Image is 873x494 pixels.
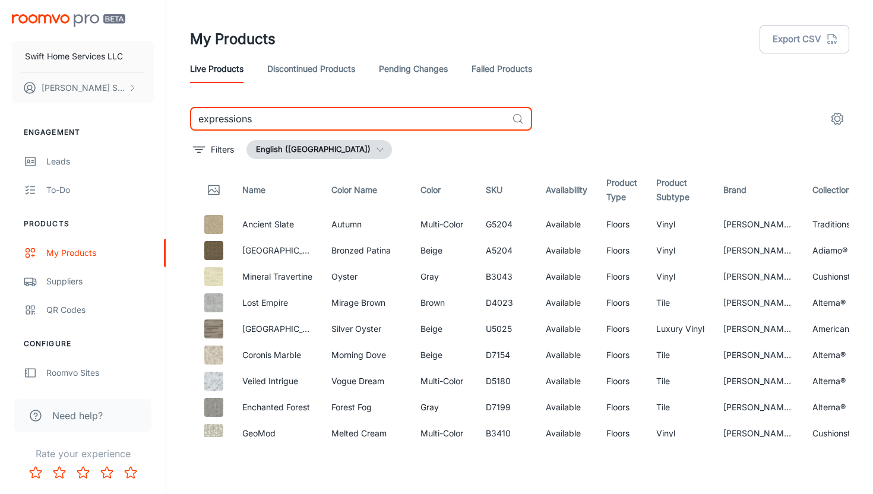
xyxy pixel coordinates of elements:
[597,316,647,342] td: Floors
[322,169,411,211] th: Color Name
[242,218,312,231] p: Ancient Slate
[476,290,536,316] td: D4023
[211,143,234,156] p: Filters
[536,237,597,264] td: Available
[12,41,154,72] button: Swift Home Services LLC
[647,211,714,237] td: Vinyl
[411,264,476,290] td: Gray
[536,290,597,316] td: Available
[597,290,647,316] td: Floors
[246,140,392,159] button: English ([GEOGRAPHIC_DATA])
[597,264,647,290] td: Floors
[46,366,154,379] div: Roomvo Sites
[322,342,411,368] td: Morning Dove
[647,342,714,368] td: Tile
[411,237,476,264] td: Beige
[476,368,536,394] td: D5180
[411,290,476,316] td: Brown
[536,368,597,394] td: Available
[476,316,536,342] td: U5025
[411,394,476,420] td: Gray
[476,211,536,237] td: G5204
[597,368,647,394] td: Floors
[536,394,597,420] td: Available
[242,375,312,388] p: Veiled Intrigue
[760,25,849,53] button: Export CSV
[714,316,803,342] td: [PERSON_NAME] Flooring
[647,368,714,394] td: Tile
[476,264,536,290] td: B3043
[476,394,536,420] td: D7199
[46,303,154,316] div: QR Codes
[647,420,714,446] td: Vinyl
[10,446,156,461] p: Rate your experience
[411,368,476,394] td: Multi-Color
[714,420,803,446] td: [PERSON_NAME] Flooring
[411,211,476,237] td: Multi-Color
[714,290,803,316] td: [PERSON_NAME] Flooring
[190,140,237,159] button: filter
[46,183,154,197] div: To-do
[119,461,143,484] button: Rate 5 star
[714,211,803,237] td: [PERSON_NAME] Flooring
[825,107,849,131] button: settings
[536,211,597,237] td: Available
[597,211,647,237] td: Floors
[242,270,312,283] p: Mineral Travertine
[411,316,476,342] td: Beige
[322,264,411,290] td: Oyster
[25,50,123,63] p: Swift Home Services LLC
[647,394,714,420] td: Tile
[647,169,714,211] th: Product Subtype
[52,408,103,423] span: Need help?
[242,322,312,335] p: [GEOGRAPHIC_DATA]
[536,342,597,368] td: Available
[714,169,803,211] th: Brand
[242,244,312,257] p: [GEOGRAPHIC_DATA]
[476,237,536,264] td: A5204
[190,107,507,131] input: Search
[714,342,803,368] td: [PERSON_NAME] Flooring
[536,264,597,290] td: Available
[472,55,532,83] a: Failed Products
[647,264,714,290] td: Vinyl
[242,296,312,309] p: Lost Empire
[322,368,411,394] td: Vogue Dream
[267,55,355,83] a: Discontinued Products
[190,28,276,50] h1: My Products
[647,290,714,316] td: Tile
[190,55,243,83] a: Live Products
[12,14,125,27] img: Roomvo PRO Beta
[95,461,119,484] button: Rate 4 star
[242,427,312,440] p: GeoMod
[24,461,48,484] button: Rate 1 star
[322,420,411,446] td: Melted Cream
[536,169,597,211] th: Availability
[476,420,536,446] td: B3410
[322,316,411,342] td: Silver Oyster
[597,237,647,264] td: Floors
[322,237,411,264] td: Bronzed Patina
[71,461,95,484] button: Rate 3 star
[242,349,312,362] p: Coronis Marble
[379,55,448,83] a: Pending Changes
[322,290,411,316] td: Mirage Brown
[714,264,803,290] td: [PERSON_NAME] Flooring
[714,394,803,420] td: [PERSON_NAME] Flooring
[597,169,647,211] th: Product Type
[536,420,597,446] td: Available
[536,316,597,342] td: Available
[48,461,71,484] button: Rate 2 star
[46,155,154,168] div: Leads
[647,237,714,264] td: Vinyl
[411,342,476,368] td: Beige
[12,72,154,103] button: [PERSON_NAME] Swift
[597,394,647,420] td: Floors
[714,237,803,264] td: [PERSON_NAME] Flooring
[207,183,221,197] svg: Thumbnail
[411,420,476,446] td: Multi-Color
[411,169,476,211] th: Color
[233,169,322,211] th: Name
[242,401,312,414] p: Enchanted Forest
[597,420,647,446] td: Floors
